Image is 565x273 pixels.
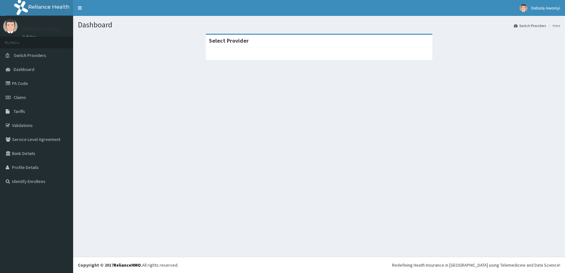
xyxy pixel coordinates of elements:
[392,262,560,268] div: Redefining Heath Insurance in [GEOGRAPHIC_DATA] using Telemedicine and Data Science!
[520,4,527,12] img: User Image
[514,23,546,28] a: Switch Providers
[3,19,17,33] img: User Image
[14,52,46,58] span: Switch Providers
[209,37,249,44] strong: Select Provider
[78,21,560,29] h1: Dashboard
[531,5,560,11] span: Debola Awoniyi
[14,94,26,100] span: Claims
[73,257,565,273] footer: All rights reserved.
[78,262,142,268] strong: Copyright © 2017 .
[22,26,60,31] p: Debola Awoniyi
[114,262,141,268] a: RelianceHMO
[14,108,25,114] span: Tariffs
[547,23,560,28] li: Here
[14,66,34,72] span: Dashboard
[22,35,38,39] a: Online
